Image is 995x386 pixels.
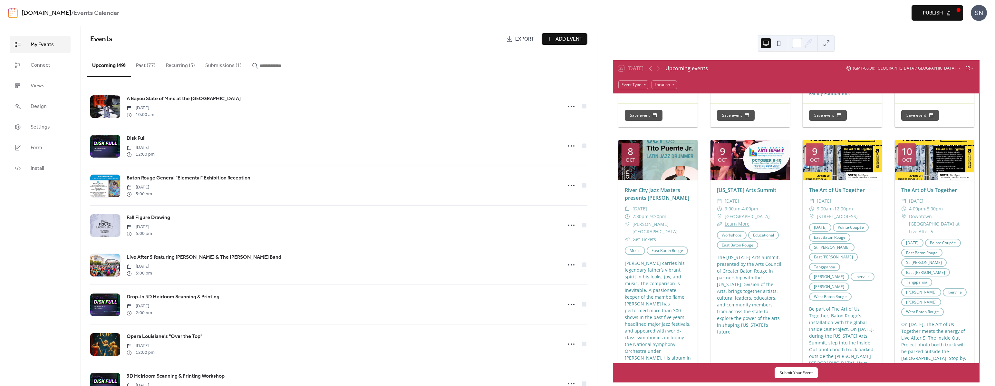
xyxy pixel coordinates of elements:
span: Live After 5 featuring [PERSON_NAME] & The [PERSON_NAME] Band [127,254,281,261]
div: ​ [809,213,814,220]
a: Views [10,77,71,94]
span: 5:00 pm [127,230,152,237]
div: Oct [718,158,727,162]
span: [DATE] [127,343,155,349]
span: [DATE] [725,197,739,205]
button: Save event [901,110,939,121]
span: [DATE] [127,303,152,310]
button: Submissions (1) [200,52,247,76]
button: Save event [717,110,755,121]
span: [DATE] [817,197,831,205]
a: My Events [10,36,71,53]
a: Form [10,139,71,156]
a: A Bayou State of Mind at the [GEOGRAPHIC_DATA] [127,95,241,103]
span: 4:00pm [742,205,758,213]
button: Save event [809,110,847,121]
span: Install [31,165,44,172]
span: Settings [31,123,50,131]
span: - [740,205,742,213]
span: [DATE] [633,205,647,213]
span: Publish [923,9,943,17]
span: 5:00 pm [127,191,152,198]
a: [US_STATE] Arts Summit [717,187,776,194]
button: Publish [912,5,963,21]
div: ​ [809,197,814,205]
span: 9:00am [725,205,740,213]
a: River City Jazz Masters presents [PERSON_NAME] [625,187,689,201]
span: [DATE] [127,144,155,151]
span: [DATE] [127,224,152,230]
button: Upcoming (49) [87,52,131,77]
div: 10 [901,147,912,156]
div: The [US_STATE] Arts Summit, presented by the Arts Council of Greater Baton Rouge in partnership w... [710,254,790,335]
span: Add Event [555,35,583,43]
span: My Events [31,41,54,49]
span: Export [515,35,534,43]
div: Upcoming events [665,64,708,72]
span: 12:00 pm [127,151,155,158]
button: Save event [625,110,662,121]
a: Install [10,159,71,177]
div: ​ [717,220,722,228]
span: Design [31,103,47,111]
span: (GMT-06:00) [GEOGRAPHIC_DATA]/[GEOGRAPHIC_DATA] [853,66,956,70]
button: Recurring (5) [161,52,200,76]
a: Disk Full [127,134,146,143]
div: 8 [628,147,633,156]
span: Opera Louisiane's "Over the Top" [127,333,202,341]
div: SN [971,5,987,21]
button: Past (77) [131,52,161,76]
span: Baton Rouge General "Elemental" Exhibition Reception [127,174,250,182]
a: Connect [10,56,71,74]
a: 3D Heirloom Scanning & Printing Workshop [127,372,225,381]
a: Design [10,98,71,115]
div: ​ [901,205,906,213]
span: [DATE] [127,105,154,111]
div: ​ [901,213,906,220]
div: ​ [901,197,906,205]
span: Views [31,82,44,90]
span: [DATE] [127,184,152,191]
span: 7:30pm [633,213,649,220]
span: 8:00pm [927,205,943,213]
b: / [71,7,74,19]
span: [STREET_ADDRESS] [817,213,858,220]
a: Drop-In 3D Heirloom Scanning & Printing [127,293,219,301]
span: 2:00 pm [127,310,152,316]
div: ​ [717,213,722,220]
span: 3D Heirloom Scanning & Printing Workshop [127,372,225,380]
a: Get Tickets [633,236,656,242]
div: ​ [717,205,722,213]
span: 12:00pm [834,205,853,213]
span: Disk Full [127,135,146,142]
div: The Art of Us Together [895,186,974,194]
a: Fall Figure Drawing [127,214,170,222]
div: ​ [625,220,630,228]
span: Downtown [GEOGRAPHIC_DATA] at Live After 5 [909,213,968,236]
a: [DOMAIN_NAME] [22,7,71,19]
a: Live After 5 featuring [PERSON_NAME] & The [PERSON_NAME] Band [127,253,281,262]
span: 9:30pm [650,213,666,220]
span: [GEOGRAPHIC_DATA] [725,213,770,220]
div: Oct [902,158,912,162]
span: Events [90,32,112,46]
div: Oct [810,158,819,162]
div: 9 [720,147,725,156]
span: - [649,213,650,220]
div: The Art of Us Together [803,186,882,194]
span: 10:00 am [127,111,154,118]
img: logo [8,8,18,18]
span: [DATE] [909,197,923,205]
button: Add Event [542,33,587,45]
span: - [925,205,927,213]
div: ​ [717,197,722,205]
span: Connect [31,62,50,69]
div: ​ [625,205,630,213]
div: Oct [626,158,635,162]
span: 9:00am [817,205,833,213]
div: 9 [812,147,817,156]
